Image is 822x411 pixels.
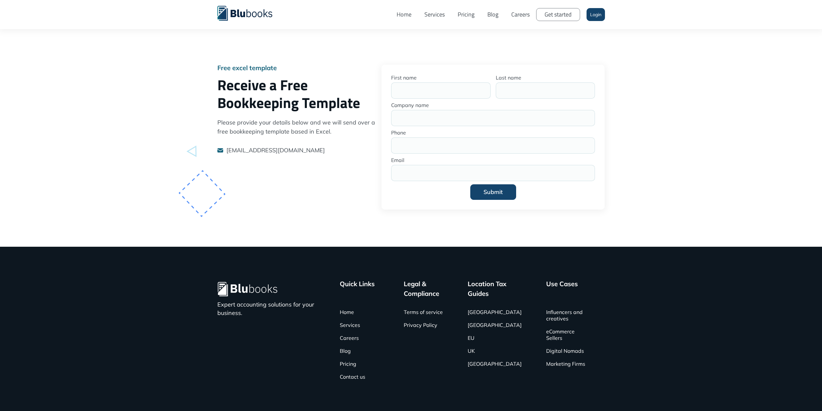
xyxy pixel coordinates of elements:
[217,5,282,21] a: home
[468,319,522,331] a: [GEOGRAPHIC_DATA]
[418,5,451,24] a: Services
[217,76,375,112] h2: Receive a Free Bookkeeping Template
[217,118,375,136] p: Please provide your details below and we will send over a free bookkeeping template based in Excel.
[505,5,536,24] a: Careers
[340,357,356,370] a: Pricing
[404,279,450,298] div: Legal & Compliance
[546,325,586,344] a: eCommerce Sellers
[404,319,437,331] a: Privacy Policy
[470,184,516,200] input: Submit
[226,146,325,155] p: [EMAIL_ADDRESS][DOMAIN_NAME]
[481,5,505,24] a: Blog
[468,279,528,298] div: Location Tax Guides
[340,279,375,298] div: Quick Links ‍
[340,331,359,344] a: Careers
[391,157,595,163] label: Email
[468,331,474,344] a: EU
[391,74,491,81] label: First name
[546,357,585,370] a: Marketing Firms
[546,279,578,298] div: Use Cases ‍
[390,5,418,24] a: Home
[391,74,595,200] form: Free bookkeeping template
[391,102,595,108] label: Company name
[468,357,522,370] a: [GEOGRAPHIC_DATA]
[404,306,443,319] a: Terms of service
[340,319,360,331] a: Services
[217,300,322,317] p: Expert accounting solutions for your business.
[340,306,354,319] a: Home
[536,8,580,21] a: Get started
[468,306,522,319] a: [GEOGRAPHIC_DATA]
[587,8,605,21] a: Login
[496,74,595,81] label: Last name
[451,5,481,24] a: Pricing
[340,344,351,357] a: Blog
[546,306,586,325] a: Influencers and creatives
[217,65,375,71] div: Free excel template
[391,129,595,136] label: Phone
[340,370,365,383] a: Contact us
[546,344,584,357] a: Digital Nomads
[468,344,475,357] a: UK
